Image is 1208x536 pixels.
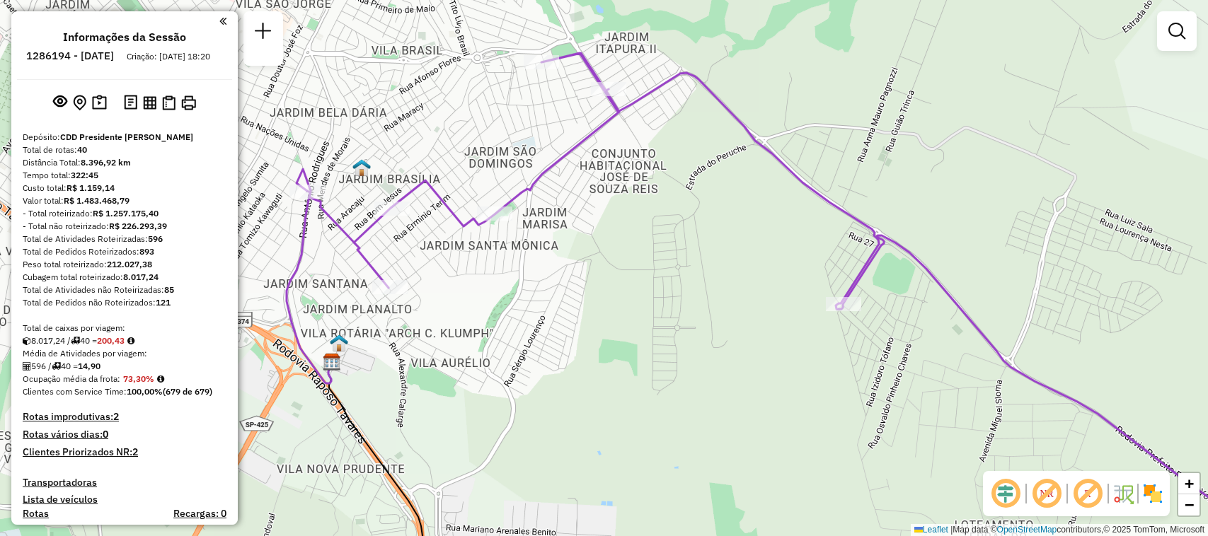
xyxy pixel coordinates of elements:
div: Total de Pedidos não Roteirizados: [23,296,226,309]
div: 596 / 40 = [23,360,226,373]
div: - Total não roteirizado: [23,220,226,233]
span: + [1185,474,1194,492]
h4: Clientes Priorizados NR: [23,446,226,458]
button: Exibir sessão original [50,91,70,114]
strong: R$ 226.293,39 [109,221,167,231]
strong: 40 [77,144,87,155]
span: Exibir rótulo [1071,477,1105,511]
strong: 893 [139,246,154,257]
button: Visualizar relatório de Roteirização [140,93,159,112]
div: Total de rotas: [23,144,226,156]
a: Leaflet [914,525,948,535]
div: Total de Pedidos Roteirizados: [23,245,226,258]
img: Fluxo de ruas [1112,482,1134,505]
strong: R$ 1.159,14 [67,182,115,193]
img: Cross PA [330,334,348,352]
h4: Lista de veículos [23,494,226,506]
strong: 8.017,24 [123,272,159,282]
span: Exibir NR [1030,477,1064,511]
div: Custo total: [23,182,226,194]
img: Exibir/Ocultar setores [1141,482,1164,505]
strong: 2 [113,410,119,423]
h4: Rotas improdutivas: [23,411,226,423]
div: Média de Atividades por viagem: [23,347,226,360]
i: Meta Caixas/viagem: 210,30 Diferença: -9,87 [127,337,134,345]
div: Total de Atividades não Roteirizadas: [23,284,226,296]
div: Cubagem total roteirizado: [23,271,226,284]
span: Ocultar deslocamento [989,477,1023,511]
button: Imprimir Rotas [178,93,199,113]
i: Total de Atividades [23,362,31,371]
strong: 0 [103,428,108,441]
strong: (679 de 679) [163,386,212,397]
strong: 200,43 [97,335,125,346]
button: Centralizar mapa no depósito ou ponto de apoio [70,92,89,114]
strong: 14,90 [78,361,100,371]
div: Tempo total: [23,169,226,182]
div: Valor total: [23,194,226,207]
h4: Rotas vários dias: [23,429,226,441]
div: Map data © contributors,© 2025 TomTom, Microsoft [911,524,1208,536]
a: Zoom out [1178,494,1200,515]
strong: 596 [148,233,163,244]
span: − [1185,496,1194,513]
i: Total de rotas [52,362,61,371]
strong: 100,00% [127,386,163,397]
strong: 73,30% [123,373,154,384]
button: Visualizar Romaneio [159,93,178,113]
span: Clientes com Service Time: [23,386,127,397]
a: OpenStreetMap [997,525,1057,535]
strong: R$ 1.483.468,79 [64,195,130,206]
div: - Total roteirizado: [23,207,226,220]
button: Painel de Sugestão [89,92,110,114]
strong: 8.396,92 km [81,157,131,168]
strong: 121 [156,297,171,308]
div: Criação: [DATE] 18:20 [121,50,216,63]
span: | [950,525,953,535]
em: Média calculada utilizando a maior ocupação (%Peso ou %Cubagem) de cada rota da sessão. Rotas cro... [157,375,164,383]
div: Depósito: [23,131,226,144]
a: Nova sessão e pesquisa [249,17,277,49]
div: 8.017,24 / 40 = [23,334,226,347]
a: Exibir filtros [1163,17,1191,45]
div: Total de Atividades Roteirizadas: [23,233,226,245]
a: Zoom in [1178,473,1200,494]
strong: 85 [164,284,174,295]
a: Rotas [23,508,49,520]
h4: Transportadoras [23,477,226,489]
h4: Recargas: 0 [173,508,226,520]
img: Fads [352,158,371,177]
i: Cubagem total roteirizado [23,337,31,345]
h4: Informações da Sessão [63,30,186,44]
strong: CDD Presidente [PERSON_NAME] [60,132,193,142]
div: Peso total roteirizado: [23,258,226,271]
div: Total de caixas por viagem: [23,322,226,334]
strong: R$ 1.257.175,40 [93,208,159,219]
h6: 1286194 - [DATE] [26,49,114,62]
button: Logs desbloquear sessão [121,92,140,114]
i: Total de rotas [71,337,80,345]
strong: 2 [132,445,138,458]
a: Clique aqui para minimizar o painel [219,13,226,29]
strong: 212.027,38 [107,259,152,269]
span: Ocupação média da frota: [23,373,120,384]
img: CDD Presidente Prudente [323,353,341,371]
strong: 322:45 [71,170,98,180]
div: Distância Total: [23,156,226,169]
